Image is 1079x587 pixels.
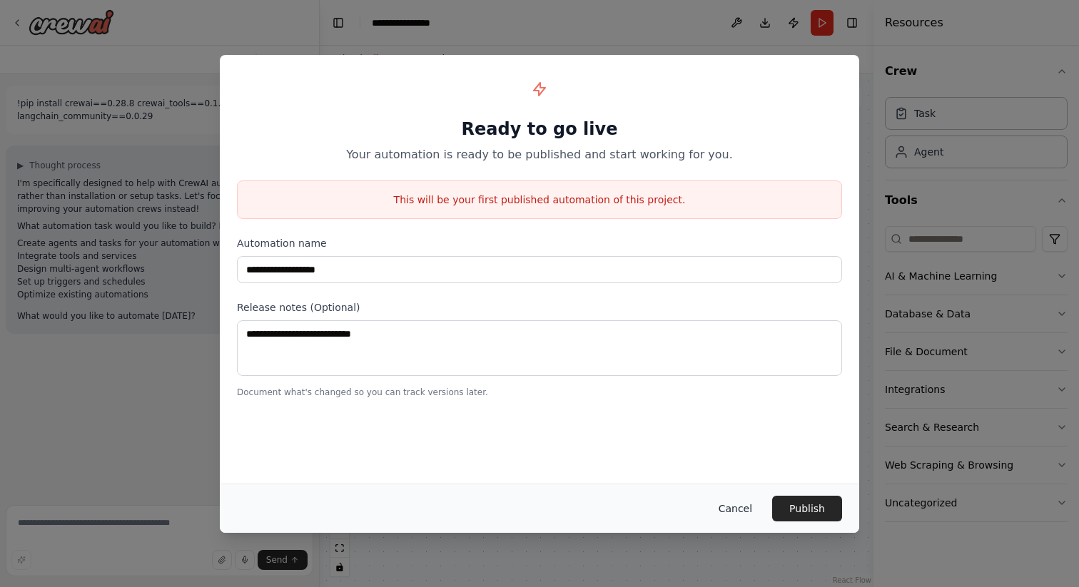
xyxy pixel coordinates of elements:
[707,496,764,521] button: Cancel
[237,300,842,315] label: Release notes (Optional)
[237,236,842,250] label: Automation name
[237,387,842,398] p: Document what's changed so you can track versions later.
[772,496,842,521] button: Publish
[237,146,842,163] p: Your automation is ready to be published and start working for you.
[237,118,842,141] h1: Ready to go live
[238,193,841,207] p: This will be your first published automation of this project.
